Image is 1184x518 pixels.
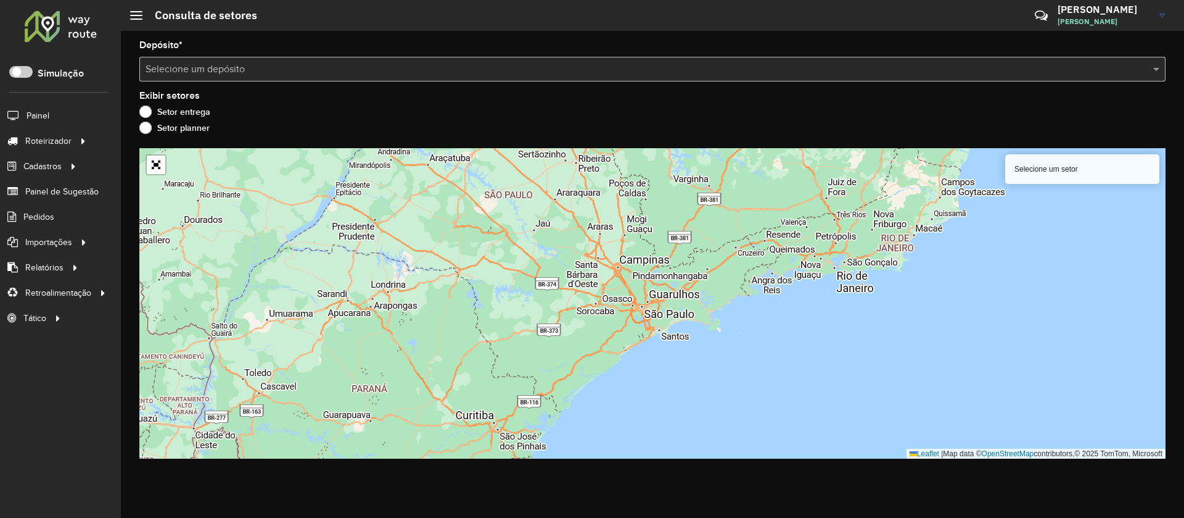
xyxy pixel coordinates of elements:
label: Depósito [139,38,183,52]
span: | [941,449,943,458]
span: Roteirizador [25,135,72,148]
label: Setor entrega [139,106,210,118]
a: Abrir mapa em tela cheia [147,156,165,174]
label: Setor planner [139,122,210,134]
div: Selecione um setor [1005,154,1159,184]
span: Importações [25,236,72,249]
label: Exibir setores [139,88,200,103]
h2: Consulta de setores [142,9,257,22]
span: Painel [27,109,49,122]
span: Relatórios [25,261,64,274]
span: Pedidos [23,211,54,223]
span: [PERSON_NAME] [1058,16,1150,27]
h3: [PERSON_NAME] [1058,4,1150,15]
span: Painel de Sugestão [25,185,99,198]
a: Leaflet [910,449,939,458]
a: Contato Rápido [1028,2,1054,29]
label: Simulação [38,66,84,81]
span: Cadastros [23,160,62,173]
span: Retroalimentação [25,286,91,299]
div: Map data © contributors,© 2025 TomTom, Microsoft [906,449,1165,459]
span: Tático [23,312,46,325]
a: OpenStreetMap [982,449,1034,458]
